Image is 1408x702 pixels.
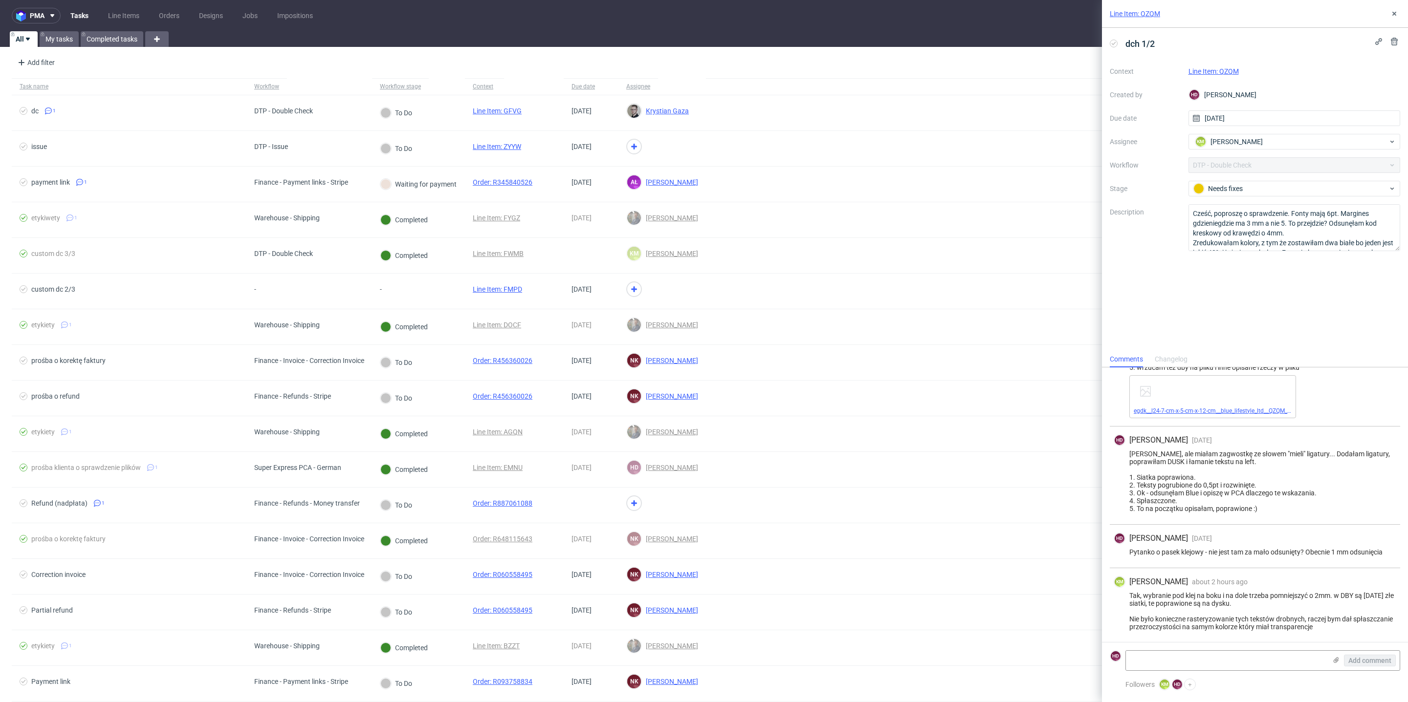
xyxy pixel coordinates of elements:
[380,214,428,225] div: Completed
[254,143,288,150] div: DTP - Issue
[254,428,320,436] div: Warehouse - Shipping
[627,639,641,653] img: Maciej Sobola
[31,571,86,578] div: Correction invoice
[254,214,320,222] div: Warehouse - Shipping
[626,83,650,90] div: Assignee
[16,10,30,21] img: logo
[12,8,61,23] button: pma
[1110,159,1181,171] label: Workflow
[572,464,592,471] span: [DATE]
[1155,352,1188,367] div: Changelog
[627,461,641,474] figcaption: HD
[627,532,641,546] figcaption: NK
[1188,204,1401,251] textarea: Cześć, poproszę o sprawdzenie. Fonty mają 6pt. Margines gdzieniegdzie ma 3 mm a nie 5. To przejdz...
[74,214,77,222] span: 1
[31,464,141,471] div: prośba klienta o sprawdzenie plików
[380,607,412,617] div: To Do
[1110,183,1181,194] label: Stage
[380,285,403,293] div: -
[271,8,319,23] a: Impositions
[1110,136,1181,148] label: Assignee
[380,678,412,689] div: To Do
[572,178,592,186] span: [DATE]
[1189,90,1199,100] figcaption: HD
[1115,435,1124,445] figcaption: HD
[254,83,279,90] div: Workflow
[1188,87,1401,103] div: [PERSON_NAME]
[572,107,592,115] span: [DATE]
[627,675,641,688] figcaption: NK
[254,535,364,543] div: Finance - Invoice - Correction Invoice
[572,535,592,543] span: [DATE]
[473,178,532,186] a: Order: R345840526
[572,357,592,364] span: [DATE]
[193,8,229,23] a: Designs
[380,179,457,190] div: Waiting for payment
[30,12,44,19] span: pma
[642,535,698,543] span: [PERSON_NAME]
[1129,533,1188,544] span: [PERSON_NAME]
[14,55,57,70] div: Add filter
[31,143,47,150] div: issue
[1129,435,1188,446] span: [PERSON_NAME]
[1192,534,1212,542] span: [DATE]
[102,499,105,507] span: 1
[1188,67,1239,75] a: Line Item: QZQM
[1111,651,1121,661] figcaption: HD
[627,104,641,118] img: Krystian Gaza
[31,606,73,614] div: Partial refund
[254,678,348,685] div: Finance - Payment links - Stripe
[380,642,428,653] div: Completed
[627,568,641,581] figcaption: NK
[1129,576,1188,587] span: [PERSON_NAME]
[380,500,412,511] div: To Do
[254,357,364,364] div: Finance - Invoice - Correction Invoice
[380,357,412,368] div: To Do
[473,642,520,650] a: Line Item: BZZT
[254,178,348,186] div: Finance - Payment links - Stripe
[473,357,532,364] a: Order: R456360026
[380,535,428,546] div: Completed
[31,321,55,329] div: etykiety
[237,8,264,23] a: Jobs
[1210,137,1263,147] span: [PERSON_NAME]
[380,143,412,154] div: To Do
[642,214,698,222] span: [PERSON_NAME]
[1110,112,1181,124] label: Due date
[572,285,592,293] span: [DATE]
[642,678,698,685] span: [PERSON_NAME]
[473,464,523,471] a: Line Item: EMNU
[254,571,364,578] div: Finance - Invoice - Correction Invoice
[102,8,145,23] a: Line Items
[10,31,38,47] a: All
[380,393,412,404] div: To Do
[473,499,532,507] a: Order: R887061088
[1114,450,1396,512] div: [PERSON_NAME], ale miałam zagwostkę ze słowem "mieli" ligatury... Dodałam ligatury, poprawiłam DU...
[69,642,72,650] span: 1
[31,642,55,650] div: etykiety
[254,321,320,329] div: Warehouse - Shipping
[1115,577,1124,587] figcaption: KM
[473,83,496,90] div: Context
[642,392,698,400] span: [PERSON_NAME]
[1110,9,1160,19] a: Line Item: QZQM
[31,178,70,186] div: payment link
[572,214,592,222] span: [DATE]
[473,535,532,543] a: Order: R648115643
[1110,206,1181,249] label: Description
[380,571,412,582] div: To Do
[31,250,75,257] div: custom dc 3/3
[627,318,641,332] img: Maciej Sobola
[69,428,72,436] span: 1
[473,392,532,400] a: Order: R456360026
[53,107,56,115] span: 1
[473,571,532,578] a: Order: R060558495
[642,250,698,257] span: [PERSON_NAME]
[254,107,313,115] div: DTP - Double Check
[642,571,698,578] span: [PERSON_NAME]
[69,321,72,329] span: 1
[155,464,158,471] span: 1
[65,8,94,23] a: Tasks
[1110,65,1181,77] label: Context
[572,678,592,685] span: [DATE]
